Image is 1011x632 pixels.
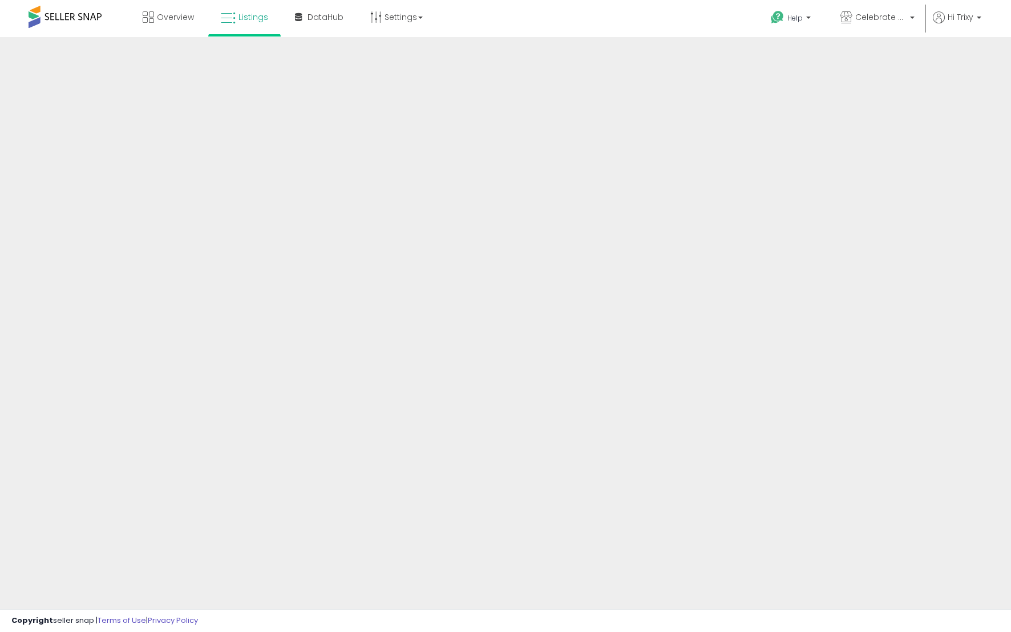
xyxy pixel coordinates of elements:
[770,10,784,25] i: Get Help
[787,13,803,23] span: Help
[238,11,268,23] span: Listings
[762,2,822,37] a: Help
[855,11,907,23] span: Celebrate Alive
[948,11,973,23] span: Hi Trixy
[157,11,194,23] span: Overview
[933,11,981,37] a: Hi Trixy
[308,11,343,23] span: DataHub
